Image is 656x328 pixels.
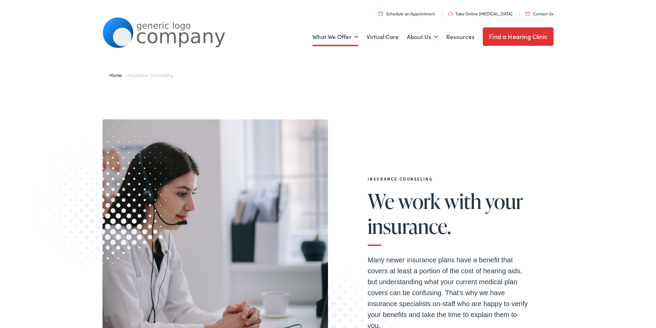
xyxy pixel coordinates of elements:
[368,215,451,237] span: insurance.
[444,190,481,212] span: with
[379,11,383,16] img: utility icon
[312,24,358,50] a: What We Offer
[368,176,532,181] h2: Insurance Counseling
[446,24,475,50] a: Resources
[485,190,523,212] span: your
[12,99,193,285] img: Graphic image with a halftone pattern, contributing to the site's visual design.
[525,11,553,16] a: Contact Us
[128,71,173,78] span: Insurance Counseling
[367,24,399,50] a: Virtual Care
[525,12,530,15] img: utility icon
[398,190,440,212] span: work
[448,11,512,16] a: Take Online [MEDICAL_DATA]
[368,190,394,212] span: We
[379,11,435,16] a: Schedule an Appointment
[448,12,453,16] img: utility icon
[407,24,438,50] a: About Us
[109,71,173,78] span: /
[483,27,553,46] a: Find a Hearing Clinic
[109,71,125,78] a: Home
